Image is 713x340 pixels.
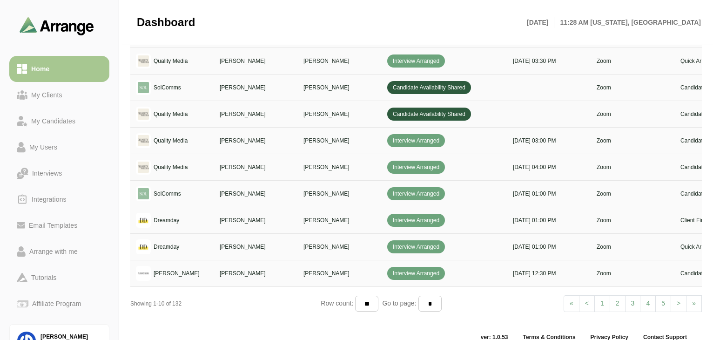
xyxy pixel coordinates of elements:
[25,220,81,231] div: Email Templates
[27,89,66,101] div: My Clients
[597,163,669,171] p: Zoom
[597,243,669,251] p: Zoom
[136,80,151,95] img: logo
[387,214,445,227] span: Interview Arranged
[513,269,585,278] p: [DATE] 12:30 PM
[303,190,376,198] p: [PERSON_NAME]
[387,267,445,280] span: Interview Arranged
[686,295,702,312] a: Next
[378,299,418,307] span: Go to page:
[26,246,81,257] div: Arrange with me
[9,238,109,265] a: Arrange with me
[387,108,471,121] span: Candidate Availability Shared
[154,110,188,118] p: Quality Media
[220,83,292,92] p: [PERSON_NAME]
[220,190,292,198] p: [PERSON_NAME]
[9,160,109,186] a: Interviews
[597,216,669,224] p: Zoom
[9,212,109,238] a: Email Templates
[220,110,292,118] p: [PERSON_NAME]
[9,265,109,291] a: Tutorials
[136,54,151,68] img: logo
[387,161,445,174] span: Interview Arranged
[20,17,94,35] img: arrangeai-name-small-logo.4d2b8aee.svg
[387,134,445,147] span: Interview Arranged
[154,269,200,278] p: [PERSON_NAME]
[692,299,696,307] span: »
[625,295,641,312] a: 3
[303,110,376,118] p: [PERSON_NAME]
[9,108,109,134] a: My Candidates
[303,136,376,145] p: [PERSON_NAME]
[513,216,585,224] p: [DATE] 01:00 PM
[28,168,66,179] div: Interviews
[9,134,109,160] a: My Users
[387,240,445,253] span: Interview Arranged
[597,57,669,65] p: Zoom
[154,190,181,198] p: SolComms
[303,83,376,92] p: [PERSON_NAME]
[387,54,445,68] span: Interview Arranged
[9,56,109,82] a: Home
[513,163,585,171] p: [DATE] 04:00 PM
[554,17,701,28] p: 11:28 AM [US_STATE], [GEOGRAPHIC_DATA]
[220,269,292,278] p: [PERSON_NAME]
[321,299,355,307] span: Row count:
[655,295,671,312] a: 5
[136,213,151,228] img: logo
[513,190,585,198] p: [DATE] 01:00 PM
[28,194,70,205] div: Integrations
[26,142,61,153] div: My Users
[27,63,53,75] div: Home
[130,299,321,308] div: Showing 1-10 of 132
[136,186,151,201] img: logo
[303,269,376,278] p: [PERSON_NAME]
[137,15,195,29] span: Dashboard
[154,216,179,224] p: Dreamday
[220,136,292,145] p: [PERSON_NAME]
[303,163,376,171] p: [PERSON_NAME]
[677,299,680,307] span: >
[154,57,188,65] p: Quality Media
[9,82,109,108] a: My Clients
[220,243,292,251] p: [PERSON_NAME]
[136,266,151,281] img: logo
[9,186,109,212] a: Integrations
[154,83,181,92] p: SolComms
[527,17,554,28] p: [DATE]
[513,243,585,251] p: [DATE] 01:00 PM
[597,83,669,92] p: Zoom
[387,81,471,94] span: Candidate Availability Shared
[27,116,79,127] div: My Candidates
[597,110,669,118] p: Zoom
[28,298,85,309] div: Affiliate Program
[387,187,445,200] span: Interview Arranged
[154,243,179,251] p: Dreamday
[513,57,585,65] p: [DATE] 03:30 PM
[303,216,376,224] p: [PERSON_NAME]
[640,295,656,312] a: 4
[220,216,292,224] p: [PERSON_NAME]
[220,57,292,65] p: [PERSON_NAME]
[27,272,60,283] div: Tutorials
[671,295,686,312] a: Next
[513,136,585,145] p: [DATE] 03:00 PM
[154,136,188,145] p: Quality Media
[9,291,109,317] a: Affiliate Program
[136,239,151,254] img: logo
[136,133,151,148] img: logo
[597,190,669,198] p: Zoom
[154,163,188,171] p: Quality Media
[136,160,151,175] img: logo
[610,295,626,312] a: 2
[597,269,669,278] p: Zoom
[597,136,669,145] p: Zoom
[136,107,151,122] img: logo
[303,57,376,65] p: [PERSON_NAME]
[220,163,292,171] p: [PERSON_NAME]
[303,243,376,251] p: [PERSON_NAME]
